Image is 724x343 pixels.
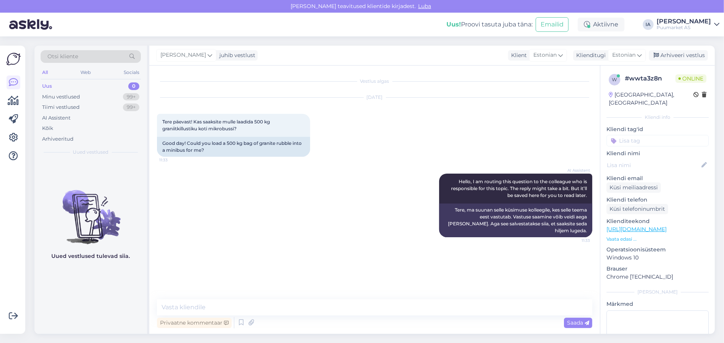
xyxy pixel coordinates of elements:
div: juhib vestlust [216,51,255,59]
p: Vaata edasi ... [606,236,709,243]
div: [GEOGRAPHIC_DATA], [GEOGRAPHIC_DATA] [609,91,693,107]
a: [PERSON_NAME]Puumarket AS [657,18,719,31]
span: Online [675,74,706,83]
div: [PERSON_NAME] [657,18,711,25]
p: Uued vestlused tulevad siia. [52,252,130,260]
div: Puumarket AS [657,25,711,31]
input: Lisa tag [606,135,709,146]
span: Estonian [612,51,636,59]
span: Estonian [533,51,557,59]
p: Brauser [606,265,709,273]
div: 0 [128,82,139,90]
div: Arhiveeritud [42,135,74,143]
p: Kliendi tag'id [606,125,709,133]
img: No chats [34,176,147,245]
div: Aktiivne [578,18,624,31]
div: Privaatne kommentaar [157,318,232,328]
p: Kliendi nimi [606,149,709,158]
p: Märkmed [606,300,709,308]
a: [URL][DOMAIN_NAME] [606,226,667,233]
div: Küsi telefoninumbrit [606,204,668,214]
div: Kliendi info [606,114,709,121]
span: Saada [567,319,589,326]
div: Klient [508,51,527,59]
div: Proovi tasuta juba täna: [446,20,533,29]
div: Uus [42,82,52,90]
div: Tiimi vestlused [42,103,80,111]
div: All [41,67,49,77]
p: Kliendi email [606,174,709,182]
div: [PERSON_NAME] [606,289,709,295]
div: 99+ [123,103,139,111]
div: AI Assistent [42,114,70,122]
p: Operatsioonisüsteem [606,246,709,254]
div: Küsi meiliaadressi [606,182,661,193]
p: Windows 10 [606,254,709,262]
span: Otsi kliente [47,53,78,61]
div: Good day! Could you load a 500 kg bag of granite rubble into a minibus for me? [157,137,310,157]
p: Klienditeekond [606,217,709,225]
div: [DATE] [157,94,592,101]
span: Hello, I am routing this question to the colleague who is responsible for this topic. The reply m... [451,179,588,198]
button: Emailid [536,17,569,32]
div: Klienditugi [573,51,606,59]
div: Tere, ma suunan selle küsimuse kolleegile, kes selle teema eest vastutab. Vastuse saamine võib ve... [439,204,592,237]
span: Tere päevast! Kas saaksite mulle laadida 500 kg graniitkillustiku koti mikrobussi? [162,119,271,131]
b: Uus! [446,21,461,28]
div: Arhiveeri vestlus [649,50,708,61]
div: Kõik [42,125,53,132]
img: Askly Logo [6,52,21,66]
span: Uued vestlused [73,149,109,156]
div: Minu vestlused [42,93,80,101]
div: IA [643,19,654,30]
div: Vestlus algas [157,78,592,85]
p: Chrome [TECHNICAL_ID] [606,273,709,281]
span: [PERSON_NAME] [160,51,206,59]
input: Lisa nimi [607,161,700,169]
div: 99+ [123,93,139,101]
span: Luba [416,3,433,10]
div: # wwta3z8n [625,74,675,83]
span: 11:33 [159,157,188,163]
span: w [612,77,617,82]
span: 11:33 [561,238,590,243]
div: Socials [122,67,141,77]
p: Kliendi telefon [606,196,709,204]
span: AI Assistent [561,167,590,173]
div: Web [79,67,93,77]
